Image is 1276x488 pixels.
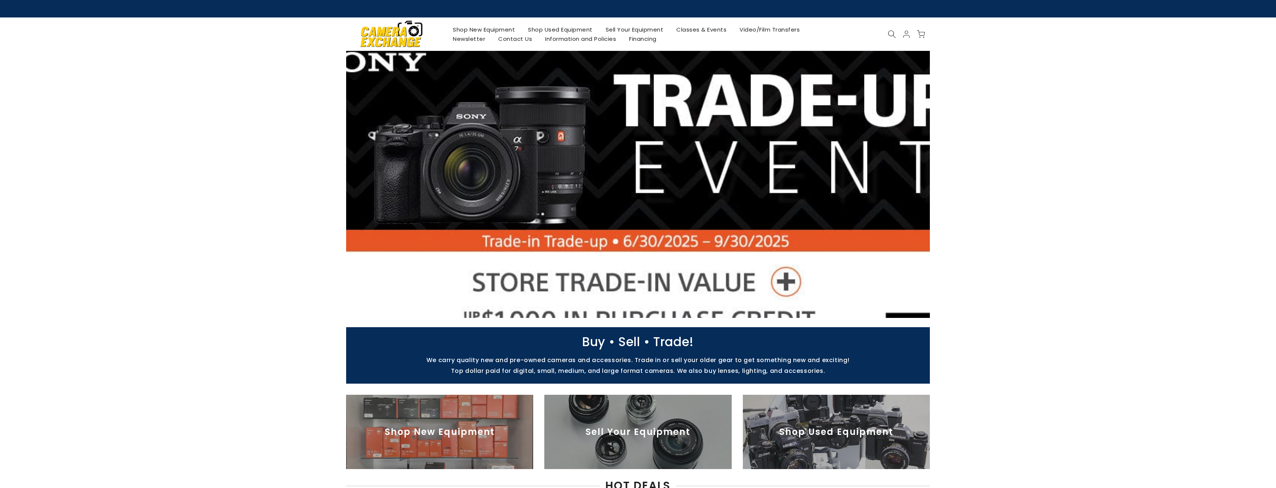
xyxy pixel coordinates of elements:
[492,34,539,43] a: Contact Us
[539,34,623,43] a: Information and Policies
[342,357,934,364] p: We carry quality new and pre-owned cameras and accessories. Trade in or sell your older gear to g...
[599,25,670,34] a: Sell Your Equipment
[522,25,599,34] a: Shop Used Equipment
[670,25,733,34] a: Classes & Events
[342,367,934,374] p: Top dollar paid for digital, small, medium, and large format cameras. We also buy lenses, lightin...
[447,25,522,34] a: Shop New Equipment
[623,34,663,43] a: Financing
[733,25,806,34] a: Video/Film Transfers
[447,34,492,43] a: Newsletter
[342,338,934,345] p: Buy • Sell • Trade!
